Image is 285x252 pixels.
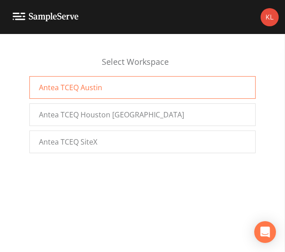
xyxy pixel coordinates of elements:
[13,13,79,21] img: logo
[39,109,184,120] span: Antea TCEQ Houston [GEOGRAPHIC_DATA]
[29,131,256,153] a: Antea TCEQ SiteX
[39,136,97,147] span: Antea TCEQ SiteX
[29,103,256,126] a: Antea TCEQ Houston [GEOGRAPHIC_DATA]
[254,221,276,243] div: Open Intercom Messenger
[29,76,256,99] a: Antea TCEQ Austin
[261,8,279,26] img: 9c4450d90d3b8045b2e5fa62e4f92659
[39,82,102,93] span: Antea TCEQ Austin
[29,56,256,76] div: Select Workspace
